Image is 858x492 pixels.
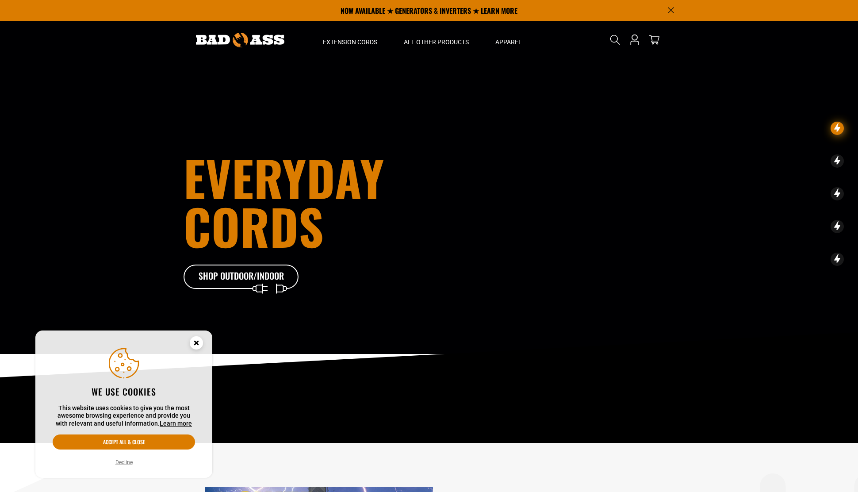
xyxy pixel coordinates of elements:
[495,38,522,46] span: Apparel
[53,404,195,428] p: This website uses cookies to give you the most awesome browsing experience and provide you with r...
[113,458,135,467] button: Decline
[323,38,377,46] span: Extension Cords
[53,386,195,397] h2: We use cookies
[196,33,284,47] img: Bad Ass Extension Cords
[184,265,299,289] a: Shop Outdoor/Indoor
[482,21,535,58] summary: Apparel
[35,331,212,478] aside: Cookie Consent
[53,434,195,450] button: Accept all & close
[404,38,469,46] span: All Other Products
[184,153,478,250] h1: Everyday cords
[310,21,391,58] summary: Extension Cords
[608,33,622,47] summary: Search
[160,420,192,427] a: Learn more
[391,21,482,58] summary: All Other Products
